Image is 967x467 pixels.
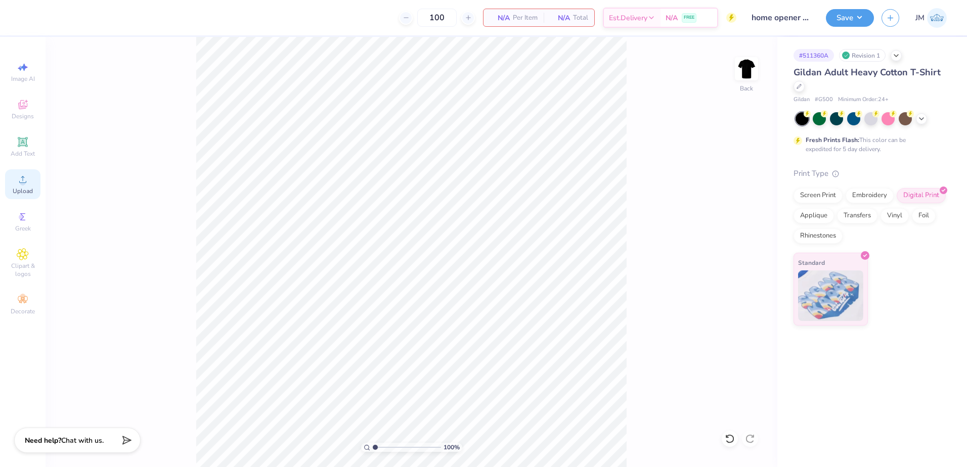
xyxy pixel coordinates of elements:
[794,168,947,179] div: Print Type
[915,12,925,24] span: JM
[794,49,834,62] div: # 511360A
[609,13,647,23] span: Est. Delivery
[798,257,825,268] span: Standard
[61,436,104,445] span: Chat with us.
[794,208,834,223] div: Applique
[684,14,694,21] span: FREE
[15,224,31,232] span: Greek
[839,49,886,62] div: Revision 1
[490,13,510,23] span: N/A
[736,59,757,79] img: Back
[11,75,35,83] span: Image AI
[838,96,889,104] span: Minimum Order: 24 +
[826,9,874,27] button: Save
[881,208,909,223] div: Vinyl
[417,9,457,27] input: – –
[12,112,34,120] span: Designs
[794,228,843,244] div: Rhinestones
[550,13,570,23] span: N/A
[806,136,859,144] strong: Fresh Prints Flash:
[915,8,947,28] a: JM
[806,135,930,154] div: This color can be expedited for 5 day delivery.
[927,8,947,28] img: Joshua Malaki
[912,208,936,223] div: Foil
[11,150,35,158] span: Add Text
[25,436,61,445] strong: Need help?
[815,96,833,104] span: # G500
[837,208,877,223] div: Transfers
[794,96,810,104] span: Gildan
[444,443,460,452] span: 100 %
[744,8,818,28] input: Untitled Design
[573,13,588,23] span: Total
[13,187,33,195] span: Upload
[794,66,941,78] span: Gildan Adult Heavy Cotton T-Shirt
[513,13,538,23] span: Per Item
[740,84,753,93] div: Back
[897,188,946,203] div: Digital Print
[794,188,843,203] div: Screen Print
[846,188,894,203] div: Embroidery
[798,270,863,321] img: Standard
[666,13,678,23] span: N/A
[11,307,35,315] span: Decorate
[5,262,40,278] span: Clipart & logos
